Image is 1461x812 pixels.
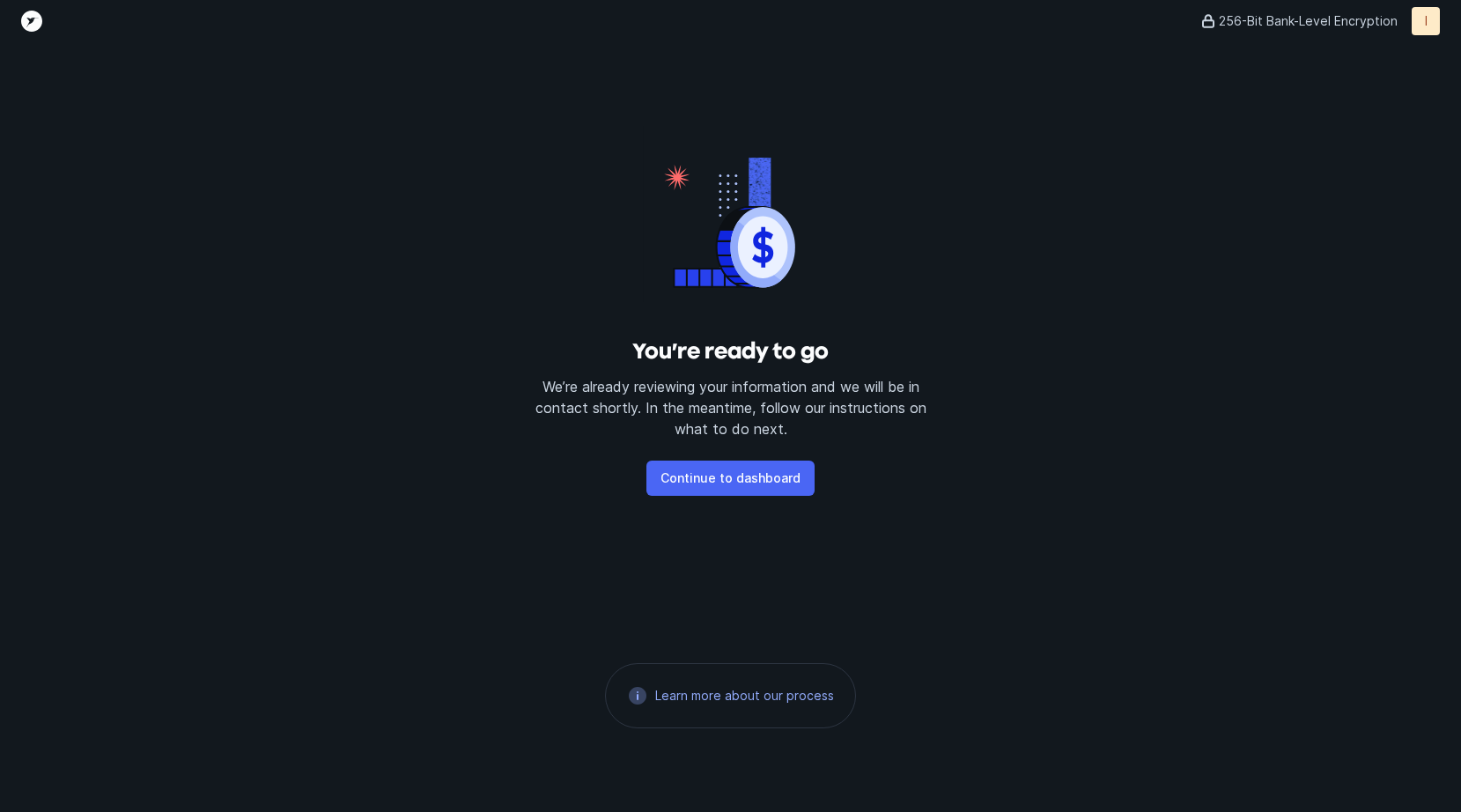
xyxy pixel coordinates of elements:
[534,337,928,365] h3: You’re ready to go
[534,376,928,439] p: We’re already reviewing your information and we will be in contact shortly. In the meantime, foll...
[1219,12,1398,30] p: 256-Bit Bank-Level Encryption
[627,685,648,706] img: 21d95410f660ccd52279b82b2de59a72.svg
[655,687,834,705] a: Learn more about our process
[1425,12,1428,30] p: I
[660,468,801,489] p: Continue to dashboard
[1412,7,1440,35] button: I
[646,461,815,496] button: Continue to dashboard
